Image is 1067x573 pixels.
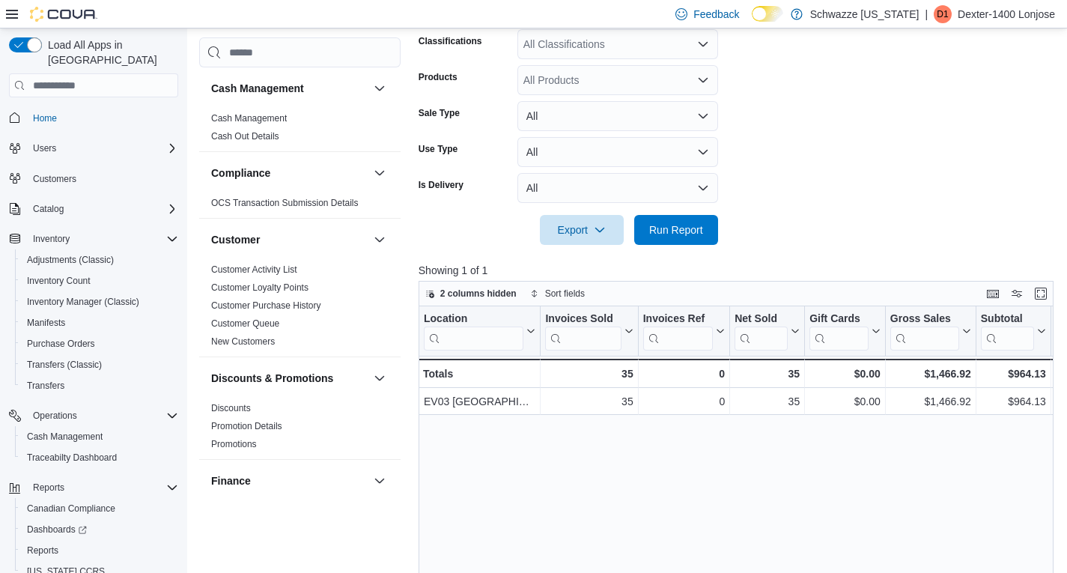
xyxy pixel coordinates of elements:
button: Home [3,106,184,128]
span: Transfers [21,377,178,395]
div: Dexter-1400 Lonjose [934,5,952,23]
button: Run Report [634,215,718,245]
div: Totals [423,365,535,383]
span: Customers [33,173,76,185]
span: Dashboards [21,521,178,539]
button: Sort fields [524,285,591,303]
span: Adjustments (Classic) [21,251,178,269]
a: Cash Management [21,428,109,446]
div: 0 [642,392,724,410]
div: Location [424,312,523,327]
button: Operations [27,407,83,425]
button: Gross Sales [890,312,971,351]
span: Promotion Details [211,420,282,432]
span: Reports [27,545,58,557]
div: Location [424,312,523,351]
a: Cash Out Details [211,131,279,142]
button: Inventory Manager (Classic) [15,291,184,312]
span: Transfers (Classic) [21,356,178,374]
button: Users [3,138,184,159]
span: D1 [937,5,948,23]
span: Customer Activity List [211,264,297,276]
span: Customers [27,169,178,188]
p: | [925,5,928,23]
p: Dexter-1400 Lonjose [958,5,1055,23]
button: Customer [371,231,389,249]
span: Home [33,112,57,124]
span: Load All Apps in [GEOGRAPHIC_DATA] [42,37,178,67]
p: Showing 1 of 1 [419,263,1060,278]
span: Home [27,108,178,127]
span: Operations [33,410,77,422]
button: Cash Management [211,81,368,96]
button: Purchase Orders [15,333,184,354]
span: Inventory [33,233,70,245]
div: $964.13 [981,392,1046,410]
span: Adjustments (Classic) [27,254,114,266]
button: Operations [3,405,184,426]
button: Compliance [371,164,389,182]
button: All [517,173,718,203]
div: Gross Sales [890,312,959,351]
a: Customer Queue [211,318,279,329]
div: Invoices Ref [642,312,712,351]
a: Inventory Count [21,272,97,290]
button: Traceabilty Dashboard [15,447,184,468]
button: Customers [3,168,184,190]
span: Discounts [211,402,251,414]
span: Sort fields [545,288,585,300]
button: Adjustments (Classic) [15,249,184,270]
span: Inventory Count [27,275,91,287]
div: EV03 [GEOGRAPHIC_DATA] [424,392,535,410]
label: Products [419,71,457,83]
a: Customer Loyalty Points [211,282,308,293]
span: Manifests [21,314,178,332]
div: Compliance [199,194,401,218]
button: Customer [211,232,368,247]
button: Transfers [15,375,184,396]
div: 35 [545,365,633,383]
span: Operations [27,407,178,425]
button: Invoices Ref [642,312,724,351]
h3: Compliance [211,166,270,181]
button: Reports [15,540,184,561]
span: Customer Queue [211,318,279,330]
label: Classifications [419,35,482,47]
button: Enter fullscreen [1032,285,1050,303]
label: Is Delivery [419,179,463,191]
a: Traceabilty Dashboard [21,449,123,467]
div: $0.00 [809,365,881,383]
h3: Discounts & Promotions [211,371,333,386]
a: Reports [21,542,64,560]
span: Dashboards [27,524,87,536]
div: Gift Card Sales [809,312,869,351]
div: Invoices Ref [642,312,712,327]
button: Cash Management [371,79,389,97]
span: Customer Loyalty Points [211,282,308,294]
div: Net Sold [735,312,788,327]
span: Purchase Orders [27,338,95,350]
a: Cash Management [211,113,287,124]
a: Dashboards [21,521,93,539]
a: Canadian Compliance [21,500,121,518]
h3: Cash Management [211,81,304,96]
div: Invoices Sold [545,312,621,327]
button: All [517,137,718,167]
button: Compliance [211,166,368,181]
a: Transfers (Classic) [21,356,108,374]
div: Discounts & Promotions [199,399,401,459]
button: All [517,101,718,131]
a: Adjustments (Classic) [21,251,120,269]
span: Transfers (Classic) [27,359,102,371]
button: Location [424,312,535,351]
div: 35 [735,392,800,410]
div: $1,466.92 [890,392,971,410]
button: Export [540,215,624,245]
span: Transfers [27,380,64,392]
span: Users [27,139,178,157]
span: Inventory Count [21,272,178,290]
a: Promotions [211,439,257,449]
button: Cash Management [15,426,184,447]
span: Inventory [27,230,178,248]
button: Manifests [15,312,184,333]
